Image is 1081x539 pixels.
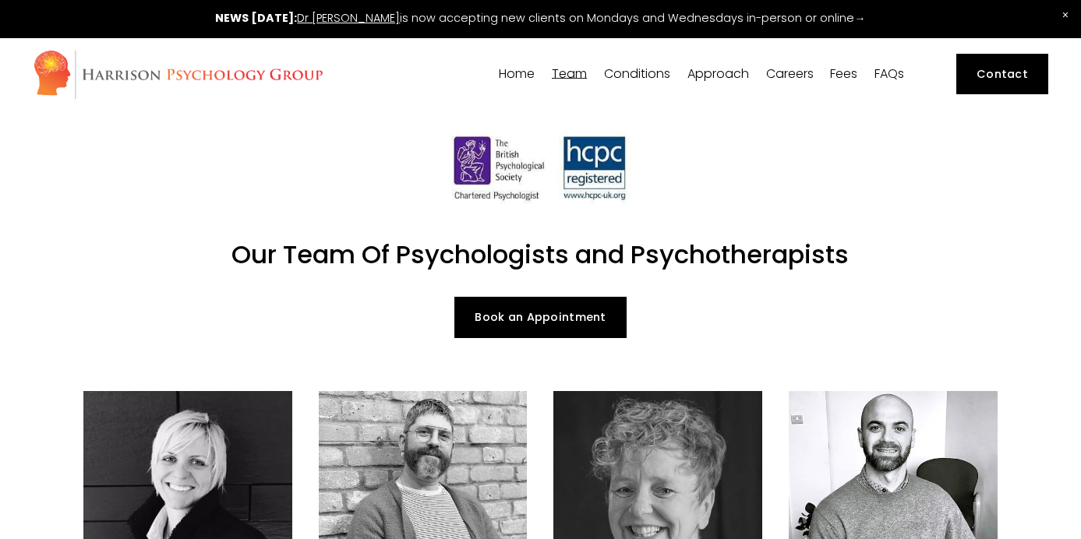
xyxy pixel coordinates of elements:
[552,66,587,81] a: folder dropdown
[552,68,587,80] span: Team
[83,239,998,270] h1: Our Team Of Psychologists and Psychotherapists
[297,10,400,26] a: Dr [PERSON_NAME]
[33,49,323,100] img: Harrison Psychology Group
[443,127,638,206] img: HCPC Registered Psychologists London
[766,66,814,81] a: Careers
[830,66,857,81] a: Fees
[687,68,749,80] span: Approach
[499,66,535,81] a: Home
[687,66,749,81] a: folder dropdown
[956,54,1049,95] a: Contact
[454,297,627,338] a: Book an Appointment
[604,68,670,80] span: Conditions
[604,66,670,81] a: folder dropdown
[874,66,904,81] a: FAQs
